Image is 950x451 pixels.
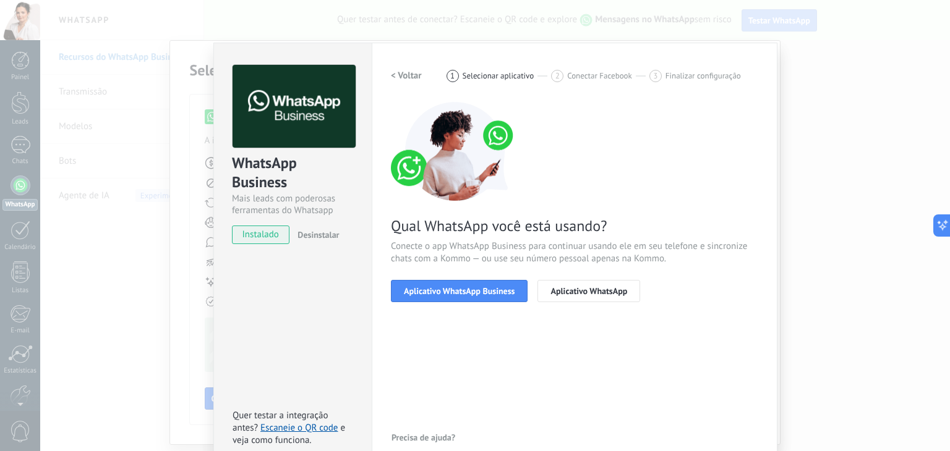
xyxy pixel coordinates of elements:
button: < Voltar [391,65,422,87]
button: Aplicativo WhatsApp Business [391,280,528,302]
span: Conecte o app WhatsApp Business para continuar usando ele em seu telefone e sincronize chats com ... [391,240,758,265]
span: Aplicativo WhatsApp Business [404,287,515,295]
a: Escaneie o QR code [260,422,338,434]
span: Desinstalar [297,229,339,240]
span: instalado [233,225,289,244]
span: e veja como funciona. [233,422,345,446]
span: Aplicativo WhatsApp [550,287,627,295]
span: Conectar Facebook [567,71,632,80]
span: Qual WhatsApp você está usando? [391,216,758,235]
span: Finalizar configuração [665,71,741,80]
button: Precisa de ajuda? [391,428,456,447]
span: Quer testar a integração antes? [233,410,328,434]
img: connect number [391,102,521,201]
img: logo_main.png [233,65,356,148]
button: Aplicativo WhatsApp [537,280,640,302]
span: 3 [653,70,657,81]
div: WhatsApp Business [232,153,354,193]
span: Selecionar aplicativo [463,71,534,80]
span: Precisa de ajuda? [392,433,455,442]
div: Mais leads com poderosas ferramentas do Whatsapp [232,193,354,216]
h2: < Voltar [391,70,422,82]
span: 1 [450,70,455,81]
span: 2 [555,70,560,81]
button: Desinstalar [293,225,339,244]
